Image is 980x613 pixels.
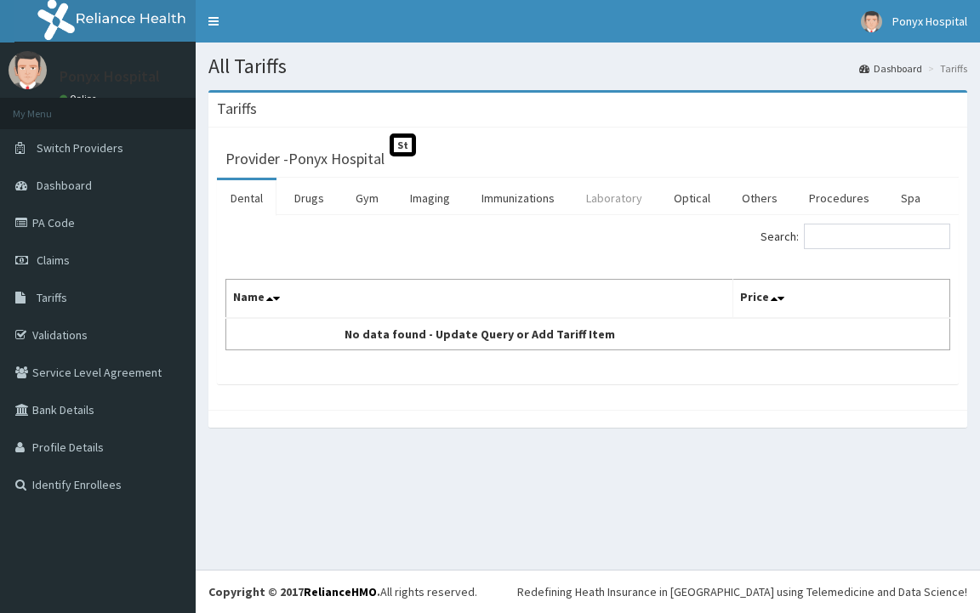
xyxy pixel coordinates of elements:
[342,180,392,216] a: Gym
[728,180,791,216] a: Others
[196,570,980,613] footer: All rights reserved.
[390,133,416,156] span: St
[208,584,380,599] strong: Copyright © 2017 .
[208,55,967,77] h1: All Tariffs
[226,318,733,350] td: No data found - Update Query or Add Tariff Item
[761,224,950,249] label: Search:
[217,101,257,116] h3: Tariffs
[37,290,67,305] span: Tariffs
[732,280,949,319] th: Price
[304,584,377,599] a: RelianceHMO
[226,280,733,319] th: Name
[892,14,967,29] span: Ponyx Hospital
[468,180,568,216] a: Immunizations
[804,224,950,249] input: Search:
[9,51,47,89] img: User Image
[217,180,276,216] a: Dental
[281,180,338,216] a: Drugs
[517,583,967,600] div: Redefining Heath Insurance in [GEOGRAPHIC_DATA] using Telemedicine and Data Science!
[60,69,160,84] p: Ponyx Hospital
[60,93,100,105] a: Online
[660,180,724,216] a: Optical
[225,151,385,167] h3: Provider - Ponyx Hospital
[859,61,922,76] a: Dashboard
[396,180,464,216] a: Imaging
[861,11,882,32] img: User Image
[795,180,883,216] a: Procedures
[924,61,967,76] li: Tariffs
[37,140,123,156] span: Switch Providers
[887,180,934,216] a: Spa
[37,253,70,268] span: Claims
[573,180,656,216] a: Laboratory
[37,178,92,193] span: Dashboard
